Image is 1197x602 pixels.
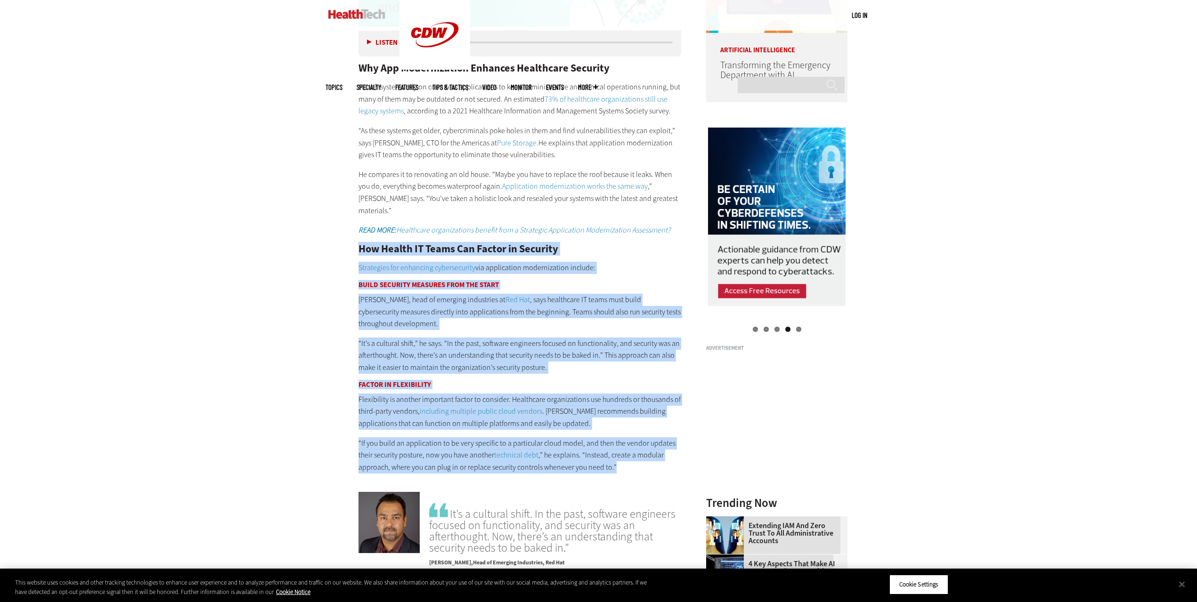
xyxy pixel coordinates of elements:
[706,560,842,583] a: 4 Key Aspects That Make AI PCs Attractive to Healthcare Workers
[706,554,749,562] a: Desktop monitor with brain AI concept
[432,84,468,91] a: Tips & Tactics
[546,84,564,91] a: Events
[358,262,682,274] p: via application modernization include:
[785,327,790,332] a: 4
[511,84,532,91] a: MonITor
[708,128,846,308] img: data security right rail
[1172,574,1192,594] button: Close
[15,578,659,596] div: This website uses cookies and other tracking technologies to enhance user experience and to analy...
[796,327,801,332] a: 5
[502,181,648,191] a: Application modernization works the same way
[328,9,385,19] img: Home
[357,84,381,91] span: Specialty
[326,84,342,91] span: Topics
[420,406,542,416] a: including multiple public cloud vendors
[358,169,682,217] p: He compares it to renovating an old house. “Maybe you have to replace the roof because it leaks. ...
[706,354,847,472] iframe: advertisement
[494,450,538,460] a: technical debt
[429,501,681,554] span: It’s a cultural shift. In the past, software engineers focused on functionality, and security was...
[358,225,396,235] strong: READ MORE:
[395,84,418,91] a: Features
[429,559,473,566] span: [PERSON_NAME]
[706,516,749,524] a: abstract image of woman with pixelated face
[358,225,670,235] a: READ MORE:Healthcare organizations benefit from a Strategic Application Modernization Assessment?
[706,522,842,545] a: Extending IAM and Zero Trust to All Administrative Accounts
[852,11,867,19] a: Log in
[358,225,670,235] em: Healthcare organizations benefit from a Strategic Application Modernization Assessment?
[358,125,682,161] p: “As these systems get older, cybercriminals poke holes in them and find vulnerabilities they can ...
[505,295,530,305] a: Red Hat
[358,281,682,289] h3: Build Security Measures from the Start
[578,84,598,91] span: More
[753,327,758,332] a: 1
[358,294,682,330] p: [PERSON_NAME], head of emerging industries at , says healthcare IT teams must build cybersecurity...
[358,263,475,273] a: Strategies for enhancing cybersecurity
[358,381,682,388] h3: Factor in Flexibility
[482,84,497,91] a: Video
[399,62,470,72] a: CDW
[706,554,744,592] img: Desktop monitor with brain AI concept
[276,588,310,596] a: More information about your privacy
[358,337,682,374] p: “It’s a cultural shift,” he says. “In the past, software engineers focused on functionality, and ...
[764,327,769,332] a: 2
[774,327,780,332] a: 3
[358,437,682,474] p: “If you build an application to be very specific to a particular cloud model, and then the vendor...
[358,393,682,430] p: Flexibility is another important factor to consider. Healthcare organizations use hundreds or tho...
[497,138,538,148] a: Pure Storage.
[358,492,420,553] img: Atif Chaughtai
[889,575,948,594] button: Cookie Settings
[358,244,682,254] h2: How Health IT Teams Can Factor in Security
[706,497,847,509] h3: Trending Now
[852,10,867,20] div: User menu
[706,516,744,554] img: abstract image of woman with pixelated face
[706,345,847,351] h3: Advertisement
[429,554,681,567] p: Head of Emerging Industries, Red Hat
